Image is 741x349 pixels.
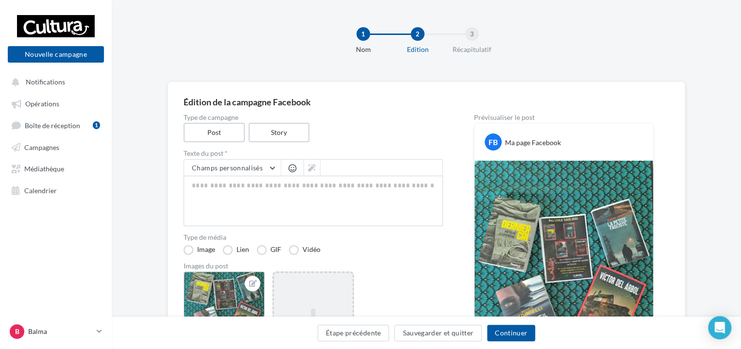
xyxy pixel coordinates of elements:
div: Prévisualiser le post [474,114,654,121]
div: 3 [465,27,479,41]
div: FB [485,133,502,150]
span: Notifications [26,78,65,86]
span: Opérations [25,100,59,108]
button: Nouvelle campagne [8,46,104,63]
div: Images du post [184,263,443,269]
label: Image [184,245,215,255]
button: Étape précédente [318,325,389,341]
a: Campagnes [6,138,106,155]
button: Sauvegarder et quitter [394,325,482,341]
label: Story [249,123,310,142]
label: GIF [257,245,281,255]
div: Open Intercom Messenger [708,316,731,339]
a: B Balma [8,322,104,341]
label: Type de campagne [184,114,443,121]
div: Edition [387,45,449,54]
a: Médiathèque [6,159,106,177]
span: B [15,327,19,336]
label: Vidéo [289,245,320,255]
div: 1 [356,27,370,41]
div: Récapitulatif [441,45,503,54]
span: Calendrier [24,186,57,194]
div: Ma page Facebook [505,138,561,148]
p: Balma [28,327,93,336]
label: Lien [223,245,249,255]
div: Édition de la campagne Facebook [184,98,669,106]
span: Champs personnalisés [192,164,263,172]
button: Champs personnalisés [184,160,281,176]
a: Boîte de réception1 [6,116,106,134]
div: Nom [332,45,394,54]
div: 2 [411,27,424,41]
div: 1 [93,121,100,129]
button: Notifications [6,73,102,90]
button: Continuer [487,325,535,341]
a: Opérations [6,94,106,112]
span: Médiathèque [24,165,64,173]
span: Boîte de réception [25,121,80,129]
label: Type de média [184,234,443,241]
label: Post [184,123,245,142]
label: Texte du post * [184,150,443,157]
span: Campagnes [24,143,59,151]
a: Calendrier [6,181,106,199]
